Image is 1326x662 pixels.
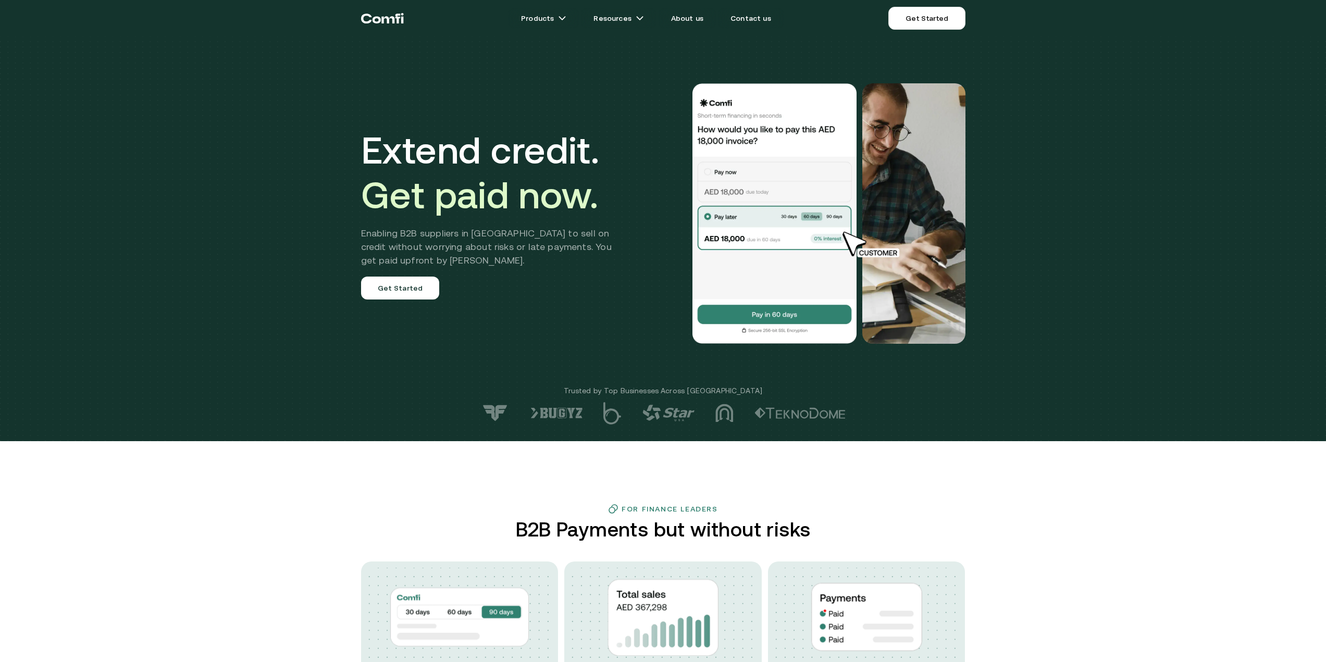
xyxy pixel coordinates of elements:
img: logo-2 [754,407,846,419]
img: logo-6 [530,407,583,419]
img: logo-3 [715,404,734,422]
h2: B2B Payments but without risks [511,518,815,541]
span: Get paid now. [361,173,599,216]
h1: Extend credit. [361,128,627,217]
img: img [390,580,529,654]
img: arrow icons [636,14,644,22]
a: Contact us [718,8,784,29]
a: Get Started [888,7,965,30]
img: cursor [835,230,911,259]
h3: For Finance Leaders [622,505,717,513]
img: finance [608,504,618,514]
img: img [811,583,922,651]
h2: Enabling B2B suppliers in [GEOGRAPHIC_DATA] to sell on credit without worrying about risks or lat... [361,227,627,267]
img: img [608,579,718,656]
a: Return to the top of the Comfi home page [361,3,404,34]
a: About us [659,8,716,29]
img: logo-7 [481,404,510,422]
img: logo-4 [642,405,695,421]
a: Productsarrow icons [509,8,579,29]
img: Would you like to pay this AED 18,000.00 invoice? [862,83,965,344]
img: Would you like to pay this AED 18,000.00 invoice? [691,83,858,344]
img: logo-5 [603,402,622,424]
a: Get Started [361,277,440,299]
img: arrow icons [558,14,566,22]
a: Resourcesarrow icons [581,8,656,29]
